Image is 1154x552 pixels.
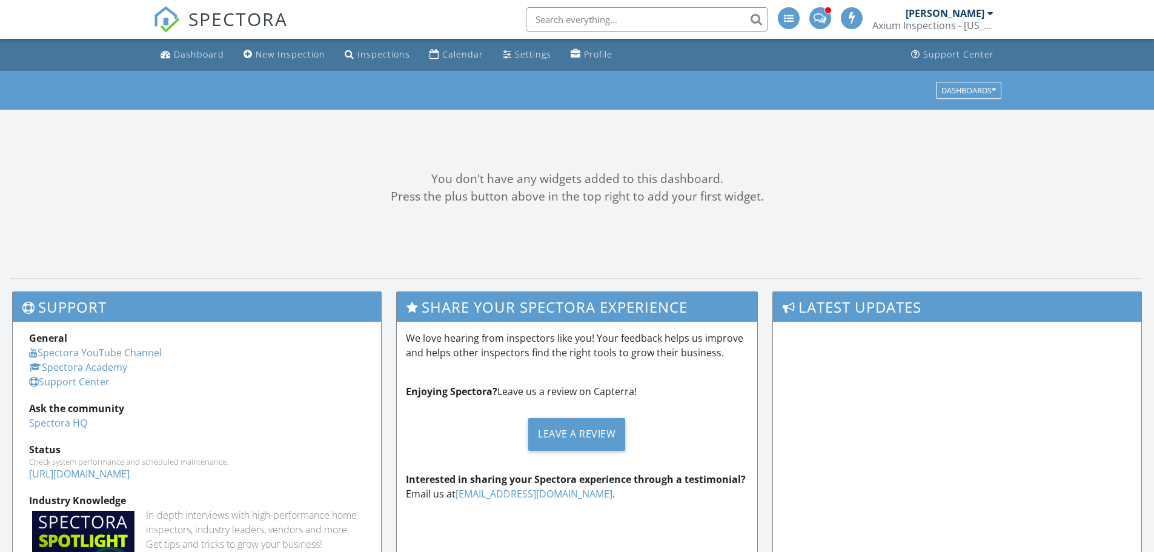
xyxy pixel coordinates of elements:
[526,7,768,32] input: Search everything...
[340,44,415,66] a: Inspections
[146,508,365,551] div: In-depth interviews with high-performance home inspectors, industry leaders, vendors and more. Ge...
[498,44,556,66] a: Settings
[406,408,749,460] a: Leave a Review
[29,401,365,416] div: Ask the community
[406,472,749,501] p: Email us at .
[872,19,993,32] div: Axium Inspections - Colorado
[456,487,612,500] a: [EMAIL_ADDRESS][DOMAIN_NAME]
[941,86,996,95] div: Dashboards
[29,467,130,481] a: [URL][DOMAIN_NAME]
[153,16,288,42] a: SPECTORA
[357,48,410,60] div: Inspections
[923,48,994,60] div: Support Center
[29,493,365,508] div: Industry Knowledge
[584,48,612,60] div: Profile
[29,346,162,359] a: Spectora YouTube Channel
[29,375,110,388] a: Support Center
[773,292,1141,322] h3: Latest Updates
[29,416,87,430] a: Spectora HQ
[13,292,381,322] h3: Support
[12,170,1142,188] div: You don't have any widgets added to this dashboard.
[406,331,749,360] p: We love hearing from inspectors like you! Your feedback helps us improve and helps other inspecto...
[442,48,483,60] div: Calendar
[906,7,984,19] div: [PERSON_NAME]
[936,82,1001,99] button: Dashboards
[29,457,365,467] div: Check system performance and scheduled maintenance.
[156,44,229,66] a: Dashboard
[406,385,497,398] strong: Enjoying Spectora?
[406,384,749,399] p: Leave us a review on Capterra!
[406,473,746,486] strong: Interested in sharing your Spectora experience through a testimonial?
[528,418,625,451] div: Leave a Review
[12,188,1142,205] div: Press the plus button above in the top right to add your first widget.
[906,44,999,66] a: Support Center
[566,44,617,66] a: Profile
[515,48,551,60] div: Settings
[188,6,288,32] span: SPECTORA
[174,48,224,60] div: Dashboard
[29,331,67,345] strong: General
[256,48,325,60] div: New Inspection
[153,6,180,33] img: The Best Home Inspection Software - Spectora
[397,292,758,322] h3: Share Your Spectora Experience
[425,44,488,66] a: Calendar
[29,442,365,457] div: Status
[29,361,127,374] a: Spectora Academy
[239,44,330,66] a: New Inspection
